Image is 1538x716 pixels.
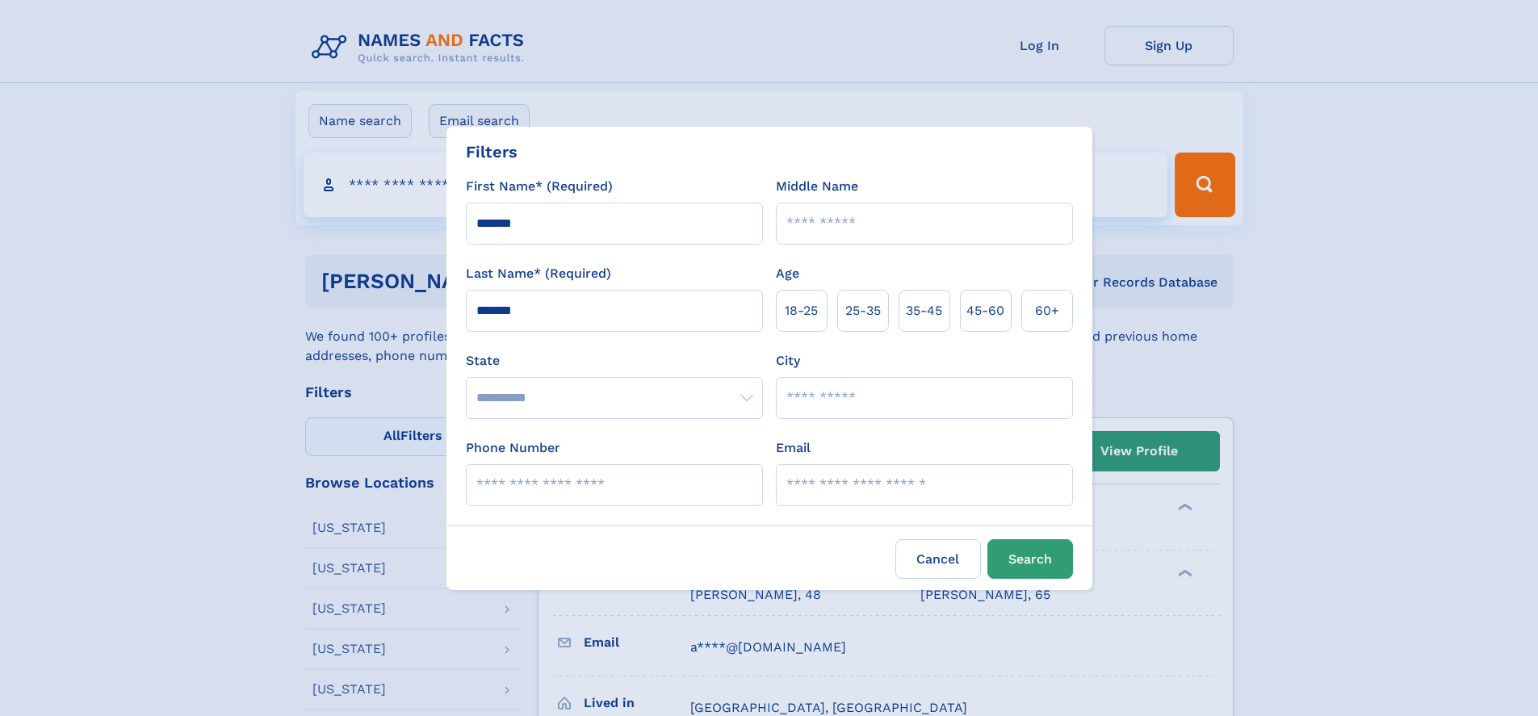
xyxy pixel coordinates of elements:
[1035,301,1059,320] span: 60+
[966,301,1004,320] span: 45‑60
[466,177,613,196] label: First Name* (Required)
[776,438,811,458] label: Email
[466,140,518,164] div: Filters
[895,539,981,579] label: Cancel
[776,177,858,196] label: Middle Name
[776,351,800,371] label: City
[785,301,818,320] span: 18‑25
[987,539,1073,579] button: Search
[466,351,763,371] label: State
[466,264,611,283] label: Last Name* (Required)
[776,264,799,283] label: Age
[466,438,560,458] label: Phone Number
[906,301,942,320] span: 35‑45
[845,301,881,320] span: 25‑35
